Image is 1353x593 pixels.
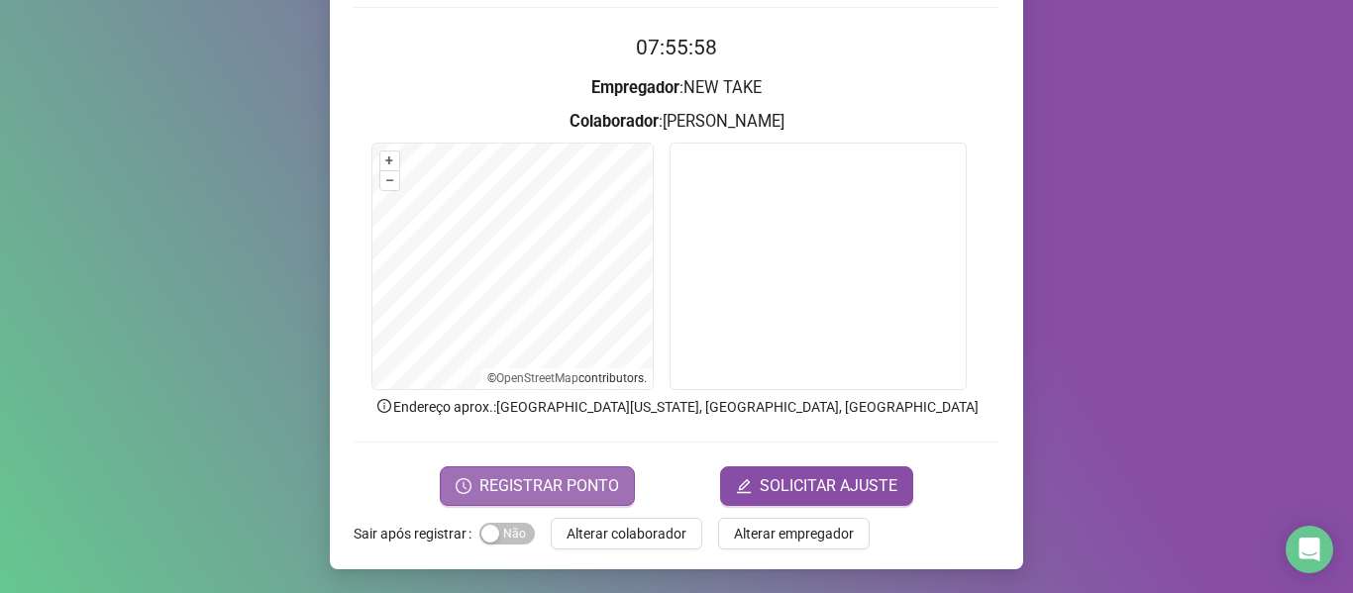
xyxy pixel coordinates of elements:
[551,518,702,549] button: Alterar colaborador
[567,523,686,544] span: Alterar colaborador
[380,151,399,170] button: +
[440,466,635,506] button: REGISTRAR PONTO
[487,371,647,385] li: © contributors.
[720,466,913,506] button: editSOLICITAR AJUSTE
[354,518,479,549] label: Sair após registrar
[456,478,471,494] span: clock-circle
[1286,526,1333,573] div: Open Intercom Messenger
[760,474,897,498] span: SOLICITAR AJUSTE
[736,478,752,494] span: edit
[591,78,679,97] strong: Empregador
[718,518,870,549] button: Alterar empregador
[375,397,393,415] span: info-circle
[734,523,854,544] span: Alterar empregador
[354,75,999,101] h3: : NEW TAKE
[496,371,578,385] a: OpenStreetMap
[636,36,717,59] time: 07:55:58
[354,396,999,418] p: Endereço aprox. : [GEOGRAPHIC_DATA][US_STATE], [GEOGRAPHIC_DATA], [GEOGRAPHIC_DATA]
[479,474,619,498] span: REGISTRAR PONTO
[380,171,399,190] button: –
[570,112,659,131] strong: Colaborador
[354,109,999,135] h3: : [PERSON_NAME]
